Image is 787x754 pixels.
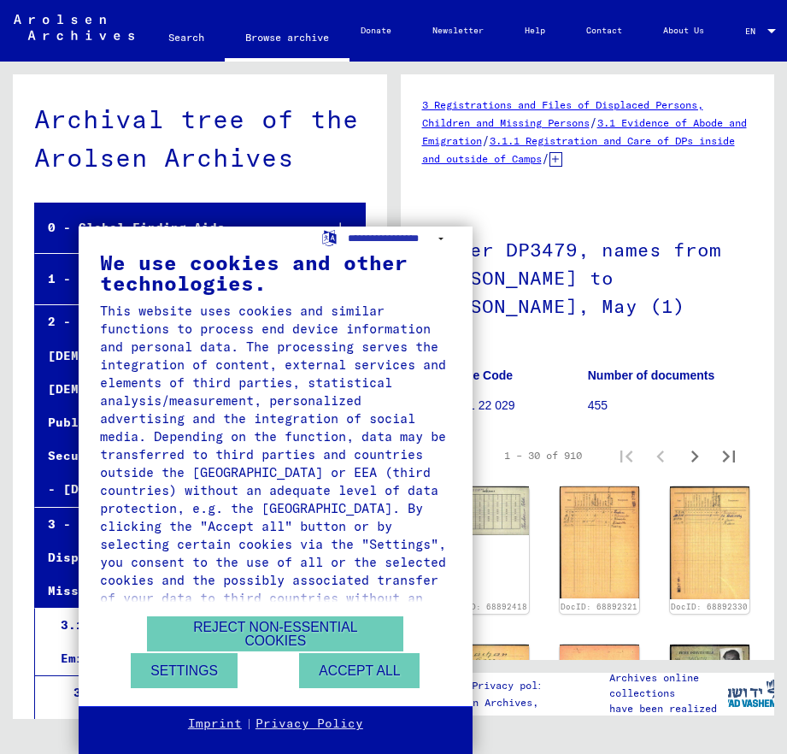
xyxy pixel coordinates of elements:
[147,616,403,651] button: Reject non-essential cookies
[188,716,242,733] a: Imprint
[100,252,451,293] div: We use cookies and other technologies.
[255,716,363,733] a: Privacy Policy
[131,653,238,688] button: Settings
[299,653,420,688] button: Accept all
[100,302,451,625] div: This website uses cookies and similar functions to process end device information and personal da...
